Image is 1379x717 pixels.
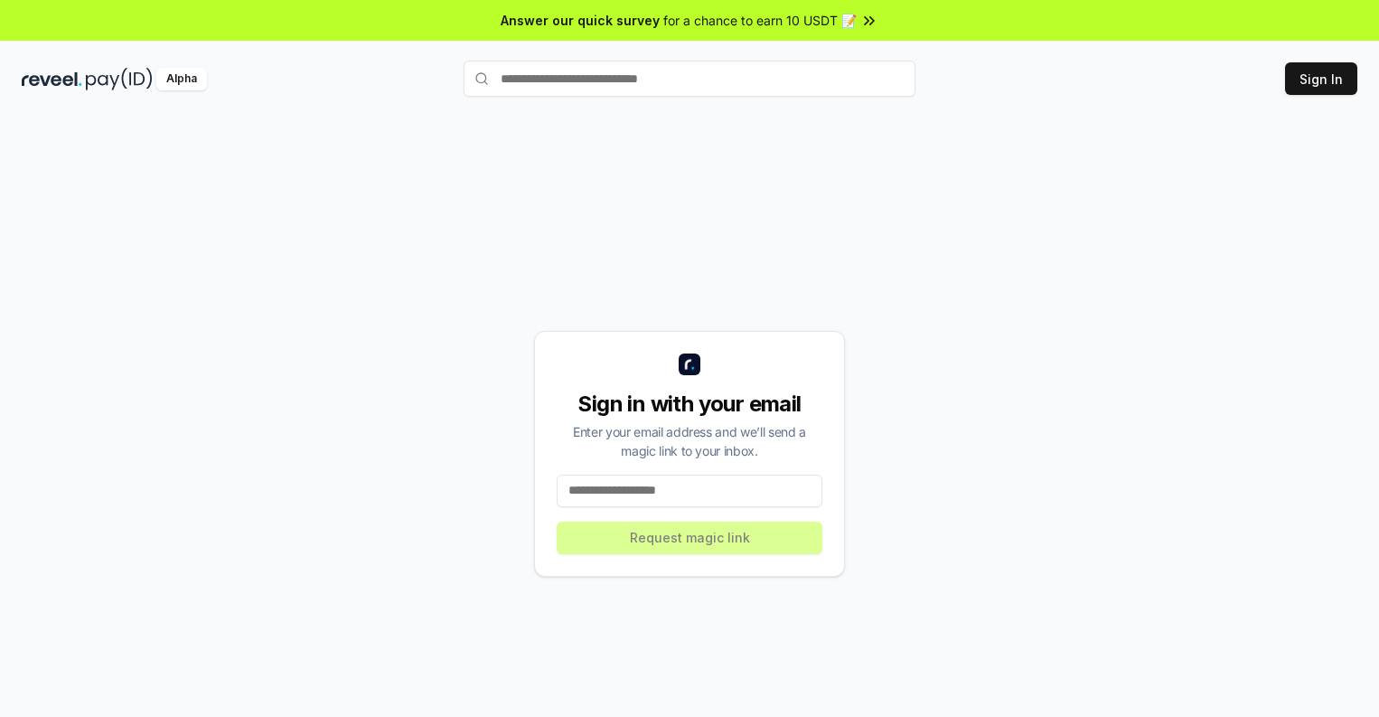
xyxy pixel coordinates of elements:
[663,11,857,30] span: for a chance to earn 10 USDT 📝
[679,354,700,375] img: logo_small
[22,68,82,90] img: reveel_dark
[156,68,207,90] div: Alpha
[557,422,822,460] div: Enter your email address and we’ll send a magic link to your inbox.
[1285,62,1357,95] button: Sign In
[557,390,822,419] div: Sign in with your email
[86,68,153,90] img: pay_id
[501,11,660,30] span: Answer our quick survey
